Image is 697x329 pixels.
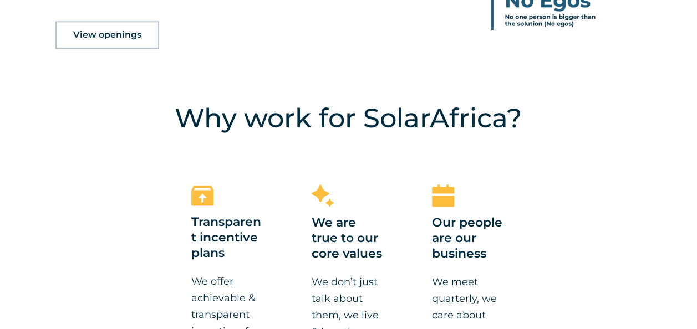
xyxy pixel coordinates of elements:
[432,215,506,263] h3: Our people are our business
[191,214,265,262] h3: Transparent incentive plans
[158,99,539,137] h4: Why work for SolarAfrica?
[73,30,141,39] span: View openings
[312,215,385,263] h3: We are true to our core values
[55,21,159,49] a: View openings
